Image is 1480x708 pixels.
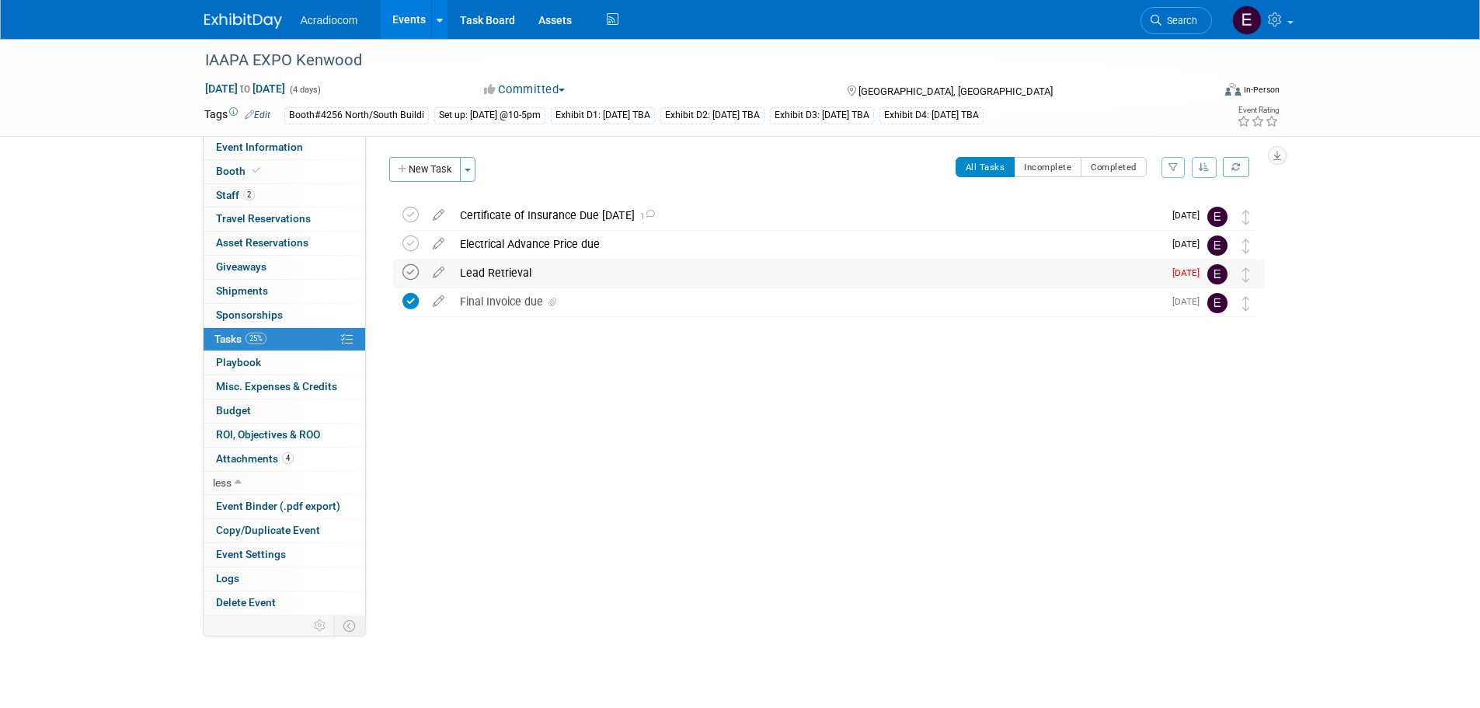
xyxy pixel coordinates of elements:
a: Budget [204,399,365,423]
div: Lead Retrieval [452,260,1163,286]
a: Travel Reservations [204,208,365,231]
a: Asset Reservations [204,232,365,255]
span: Event Binder (.pdf export) [216,500,340,512]
span: 25% [246,333,266,344]
a: Booth [204,160,365,183]
a: edit [425,266,452,280]
img: Elizabeth Martinez [1232,5,1262,35]
span: [DATE] [1172,296,1207,307]
div: Certificate of Insurance Due [DATE] [452,202,1163,228]
span: Attachments [216,452,294,465]
div: Exhibit D1: [DATE] TBA [551,107,655,124]
a: Event Settings [204,543,365,567]
button: Committed [479,82,571,98]
span: Staff [216,189,255,201]
a: edit [425,237,452,251]
i: Move task [1242,296,1250,311]
a: Edit [245,110,270,120]
button: New Task [389,157,461,182]
span: Asset Reservations [216,236,308,249]
div: Exhibit D4: [DATE] TBA [879,107,984,124]
i: Move task [1242,267,1250,282]
i: Booth reservation complete [252,166,260,175]
span: [DATE] [1172,210,1207,221]
span: ROI, Objectives & ROO [216,428,320,441]
span: Shipments [216,284,268,297]
span: Booth [216,165,263,177]
a: Search [1140,7,1212,34]
a: edit [425,295,452,309]
a: less [204,472,365,495]
a: Playbook [204,351,365,375]
div: Final Invoice due [452,288,1163,315]
span: Search [1161,15,1197,26]
span: [GEOGRAPHIC_DATA], [GEOGRAPHIC_DATA] [858,85,1053,97]
a: Event Binder (.pdf export) [204,495,365,518]
a: ROI, Objectives & ROO [204,424,365,447]
img: ExhibitDay [204,13,282,29]
div: Exhibit D3: [DATE] TBA [770,107,874,124]
div: Electrical Advance Price due [452,231,1163,257]
button: Completed [1081,157,1147,177]
button: Incomplete [1014,157,1081,177]
span: Acradiocom [301,14,358,26]
a: Event Information [204,136,365,159]
div: Set up: [DATE] @10-5pm [434,107,545,124]
img: Elizabeth Martinez [1207,207,1228,227]
a: Logs [204,567,365,591]
a: Misc. Expenses & Credits [204,375,365,399]
span: [DATE] [DATE] [204,82,286,96]
span: Playbook [216,356,261,368]
a: Copy/Duplicate Event [204,519,365,542]
span: Sponsorships [216,309,283,321]
span: Misc. Expenses & Credits [216,380,337,392]
span: [DATE] [1172,239,1207,249]
i: Move task [1242,239,1250,253]
div: Event Format [1120,81,1280,104]
span: Event Information [216,141,303,153]
span: Copy/Duplicate Event [216,524,320,536]
td: Toggle Event Tabs [333,616,365,636]
a: Delete Event [204,591,365,615]
span: less [213,476,232,489]
a: Sponsorships [204,304,365,327]
img: Format-Inperson.png [1225,83,1241,96]
button: All Tasks [956,157,1015,177]
span: 2 [243,189,255,201]
img: Elizabeth Martinez [1207,235,1228,256]
span: Travel Reservations [216,212,311,225]
a: Refresh [1223,157,1249,177]
div: Booth#4256 North/South Buildi [284,107,429,124]
span: Budget [216,404,251,417]
a: edit [425,208,452,222]
a: Shipments [204,280,365,303]
span: (4 days) [288,85,321,95]
img: Elizabeth Martinez [1207,264,1228,284]
i: Move task [1242,210,1250,225]
span: Tasks [214,333,266,345]
span: 1 [635,211,655,221]
img: Elizabeth Martinez [1207,293,1228,313]
a: Attachments4 [204,448,365,471]
a: Giveaways [204,256,365,279]
div: Exhibit D2: [DATE] TBA [660,107,764,124]
span: 4 [282,452,294,464]
div: Event Rating [1237,106,1279,114]
a: Tasks25% [204,328,365,351]
span: Logs [216,572,239,584]
a: Staff2 [204,184,365,208]
span: Event Settings [216,548,286,560]
div: IAAPA EXPO Kenwood [200,47,1189,75]
span: Giveaways [216,260,266,273]
td: Personalize Event Tab Strip [307,616,334,636]
span: Delete Event [216,596,276,609]
div: In-Person [1243,84,1280,96]
span: to [238,82,252,95]
span: [DATE] [1172,267,1207,278]
td: Tags [204,106,270,124]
